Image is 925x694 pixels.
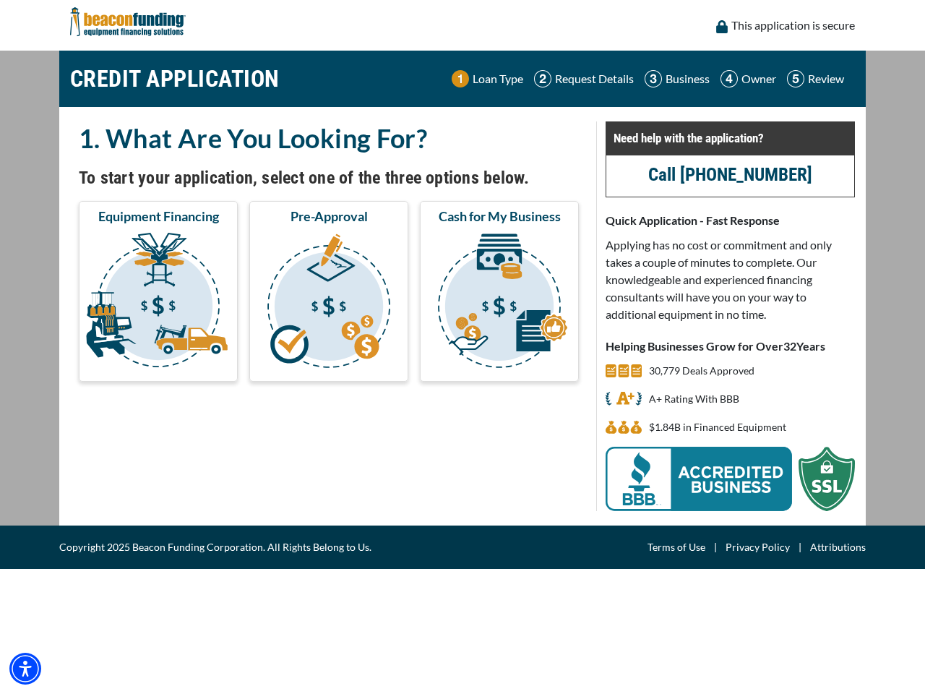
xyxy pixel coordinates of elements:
[614,129,847,147] p: Need help with the application?
[647,539,705,556] a: Terms of Use
[606,447,855,511] img: BBB Acredited Business and SSL Protection
[808,70,844,87] p: Review
[741,70,776,87] p: Owner
[79,201,238,382] button: Equipment Financing
[9,653,41,685] div: Accessibility Menu
[649,390,739,408] p: A+ Rating With BBB
[731,17,855,34] p: This application is secure
[252,231,405,375] img: Pre-Approval
[606,236,855,323] p: Applying has no cost or commitment and only takes a couple of minutes to complete. Our knowledgea...
[98,207,219,225] span: Equipment Financing
[648,164,812,185] a: Call [PHONE_NUMBER]
[439,207,561,225] span: Cash for My Business
[645,70,662,87] img: Step 3
[649,419,786,436] p: $1,843,611,914 in Financed Equipment
[473,70,523,87] p: Loan Type
[606,212,855,229] p: Quick Application - Fast Response
[649,362,754,380] p: 30,779 Deals Approved
[249,201,408,382] button: Pre-Approval
[790,539,810,556] span: |
[534,70,551,87] img: Step 2
[783,339,796,353] span: 32
[705,539,726,556] span: |
[82,231,235,375] img: Equipment Financing
[452,70,469,87] img: Step 1
[59,539,371,556] span: Copyright 2025 Beacon Funding Corporation. All Rights Belong to Us.
[716,20,728,33] img: lock icon to convery security
[726,539,790,556] a: Privacy Policy
[787,70,804,87] img: Step 5
[606,338,855,355] p: Helping Businesses Grow for Over Years
[666,70,710,87] p: Business
[291,207,368,225] span: Pre-Approval
[79,121,579,155] h2: 1. What Are You Looking For?
[423,231,576,375] img: Cash for My Business
[555,70,634,87] p: Request Details
[810,539,866,556] a: Attributions
[79,166,579,190] h4: To start your application, select one of the three options below.
[420,201,579,382] button: Cash for My Business
[70,58,280,100] h1: CREDIT APPLICATION
[720,70,738,87] img: Step 4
